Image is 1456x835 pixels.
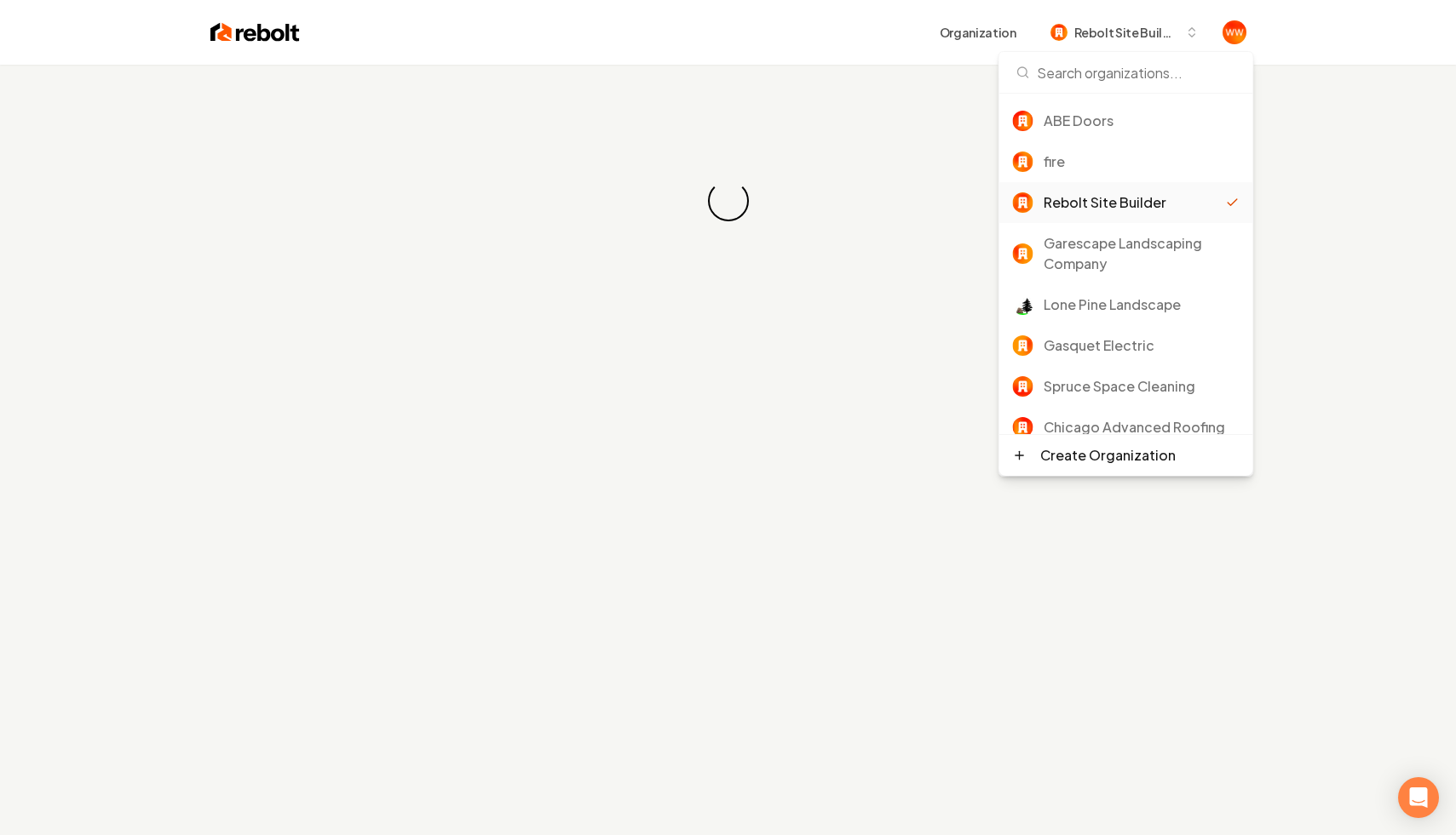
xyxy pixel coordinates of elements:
[1013,295,1033,315] img: Lone Pine Landscape
[1013,111,1033,131] img: ABE Doors
[1044,111,1240,131] div: ABE Doors
[1013,192,1033,213] img: Rebolt Site Builder
[1013,243,1033,264] img: Garescape Landscaping Company
[1044,335,1240,356] div: Gasquet Electric
[1013,335,1033,356] img: Gasquet Electric
[1044,233,1240,274] div: Garescape Landscaping Company
[210,20,300,44] img: Rebolt Logo
[1074,24,1178,42] span: Rebolt Site Builder
[1044,152,1240,172] div: fire
[1010,52,1243,93] input: Search organizations...
[1013,376,1033,397] img: Spruce Space Cleaning
[1398,777,1439,818] div: Open Intercom Messenger
[1044,417,1240,438] div: Chicago Advanced Roofing
[1040,445,1176,466] div: Create Organization
[1223,20,1246,44] img: Will Wallace
[1013,417,1033,438] img: Chicago Advanced Roofing
[1044,295,1240,315] div: Lone Pine Landscape
[1044,192,1226,213] div: Rebolt Site Builder
[1050,24,1068,41] img: Rebolt Site Builder
[1223,20,1246,44] button: Open user button
[929,17,1027,48] button: Organization
[1044,376,1240,397] div: Spruce Space Cleaning
[1013,152,1033,172] img: fire
[700,173,757,229] div: Loading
